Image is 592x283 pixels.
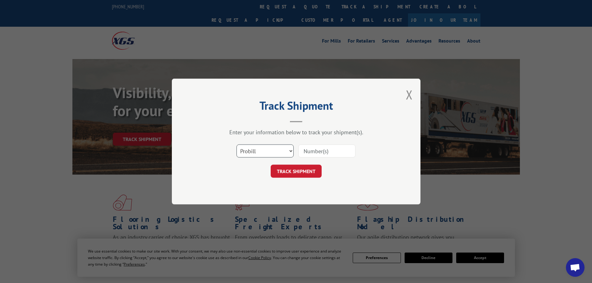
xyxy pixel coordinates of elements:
[203,129,389,136] div: Enter your information below to track your shipment(s).
[203,101,389,113] h2: Track Shipment
[566,258,585,277] div: Open chat
[406,86,413,103] button: Close modal
[298,144,356,157] input: Number(s)
[271,165,322,178] button: TRACK SHIPMENT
